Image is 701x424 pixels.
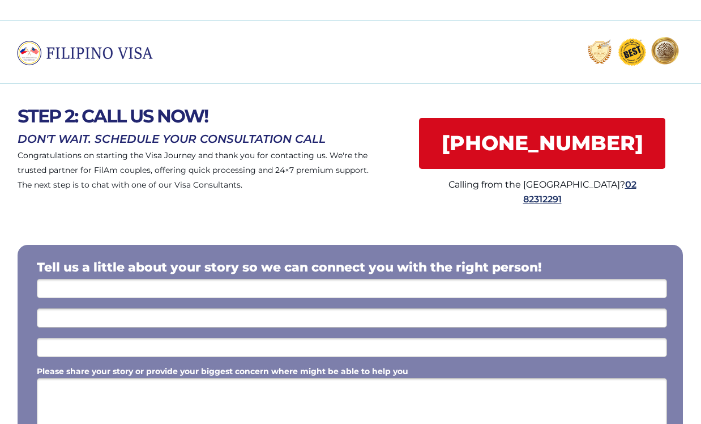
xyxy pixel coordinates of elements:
span: Congratulations on starting the Visa Journey and thank you for contacting us. We're the trusted p... [18,150,369,190]
span: DON'T WAIT. SCHEDULE YOUR CONSULTATION CALL [18,132,326,146]
span: [PHONE_NUMBER] [419,131,665,155]
a: [PHONE_NUMBER] [419,118,665,169]
span: STEP 2: CALL US NOW! [18,105,208,127]
span: Please share your story or provide your biggest concern where might be able to help you [37,366,408,376]
span: Tell us a little about your story so we can connect you with the right person! [37,260,542,275]
span: Calling from the [GEOGRAPHIC_DATA]? [448,179,625,190]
